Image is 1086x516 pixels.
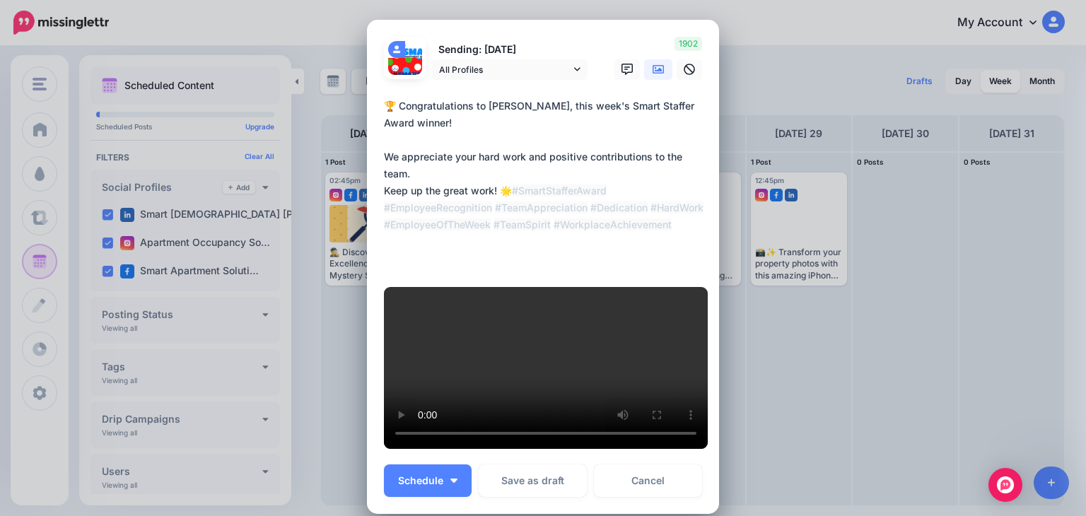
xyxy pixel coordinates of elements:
img: user_default_image.png [388,41,405,58]
img: 162108471_929565637859961_2209139901119392515_n-bsa130695.jpg [388,58,422,92]
button: Save as draft [479,464,587,497]
a: All Profiles [432,59,588,80]
p: Sending: [DATE] [432,42,588,58]
img: 273388243_356788743117728_5079064472810488750_n-bsa130694.png [405,41,422,58]
span: 1902 [675,37,702,51]
span: All Profiles [439,62,571,77]
div: Open Intercom Messenger [988,468,1022,502]
button: Schedule [384,464,472,497]
span: Schedule [398,476,443,486]
div: 🏆 Congratulations to [PERSON_NAME], this week's Smart Staffer Award winner! We appreciate your ha... [384,98,709,250]
a: Cancel [594,464,702,497]
img: arrow-down-white.png [450,479,457,483]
